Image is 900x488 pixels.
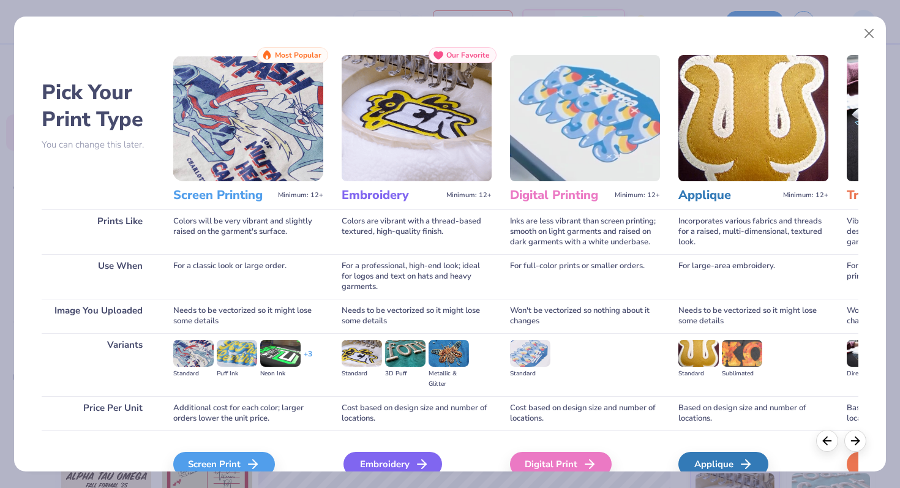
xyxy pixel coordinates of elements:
div: Needs to be vectorized so it might lose some details [342,299,492,333]
img: Applique [678,55,828,181]
div: Needs to be vectorized so it might lose some details [678,299,828,333]
img: Standard [678,340,719,367]
div: Use When [42,254,155,299]
span: Minimum: 12+ [446,191,492,200]
img: Direct-to-film [847,340,887,367]
div: For large-area embroidery. [678,254,828,299]
img: Screen Printing [173,55,323,181]
div: Neon Ink [260,369,301,379]
div: Standard [510,369,550,379]
h2: Pick Your Print Type [42,79,155,133]
div: Cost based on design size and number of locations. [342,396,492,430]
img: Standard [510,340,550,367]
img: Standard [342,340,382,367]
div: Inks are less vibrant than screen printing; smooth on light garments and raised on dark garments ... [510,209,660,254]
div: Metallic & Glitter [429,369,469,389]
div: Price Per Unit [42,396,155,430]
div: Standard [173,369,214,379]
div: Image You Uploaded [42,299,155,333]
h3: Embroidery [342,187,441,203]
img: Standard [173,340,214,367]
p: You can change this later. [42,140,155,150]
div: Sublimated [722,369,762,379]
img: Sublimated [722,340,762,367]
div: Variants [42,333,155,396]
div: + 3 [304,349,312,370]
img: Embroidery [342,55,492,181]
h3: Digital Printing [510,187,610,203]
img: Digital Printing [510,55,660,181]
div: Standard [342,369,382,379]
div: Prints Like [42,209,155,254]
button: Close [858,22,881,45]
div: For a classic look or large order. [173,254,323,299]
div: Digital Print [510,452,612,476]
div: Puff Ink [217,369,257,379]
img: Puff Ink [217,340,257,367]
h3: Screen Printing [173,187,273,203]
div: Additional cost for each color; larger orders lower the unit price. [173,396,323,430]
div: Direct-to-film [847,369,887,379]
span: Minimum: 12+ [278,191,323,200]
div: For a professional, high-end look; ideal for logos and text on hats and heavy garments. [342,254,492,299]
img: Metallic & Glitter [429,340,469,367]
h3: Applique [678,187,778,203]
div: For full-color prints or smaller orders. [510,254,660,299]
img: 3D Puff [385,340,426,367]
div: Colors are vibrant with a thread-based textured, high-quality finish. [342,209,492,254]
div: Based on design size and number of locations. [678,396,828,430]
div: Needs to be vectorized so it might lose some details [173,299,323,333]
div: Applique [678,452,768,476]
div: 3D Puff [385,369,426,379]
span: Minimum: 12+ [615,191,660,200]
div: Cost based on design size and number of locations. [510,396,660,430]
div: Incorporates various fabrics and threads for a raised, multi-dimensional, textured look. [678,209,828,254]
img: Neon Ink [260,340,301,367]
div: Won't be vectorized so nothing about it changes [510,299,660,333]
div: Screen Print [173,452,275,476]
div: Embroidery [343,452,442,476]
div: Colors will be very vibrant and slightly raised on the garment's surface. [173,209,323,254]
span: Most Popular [275,51,321,59]
span: Our Favorite [446,51,490,59]
div: Standard [678,369,719,379]
span: Minimum: 12+ [783,191,828,200]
